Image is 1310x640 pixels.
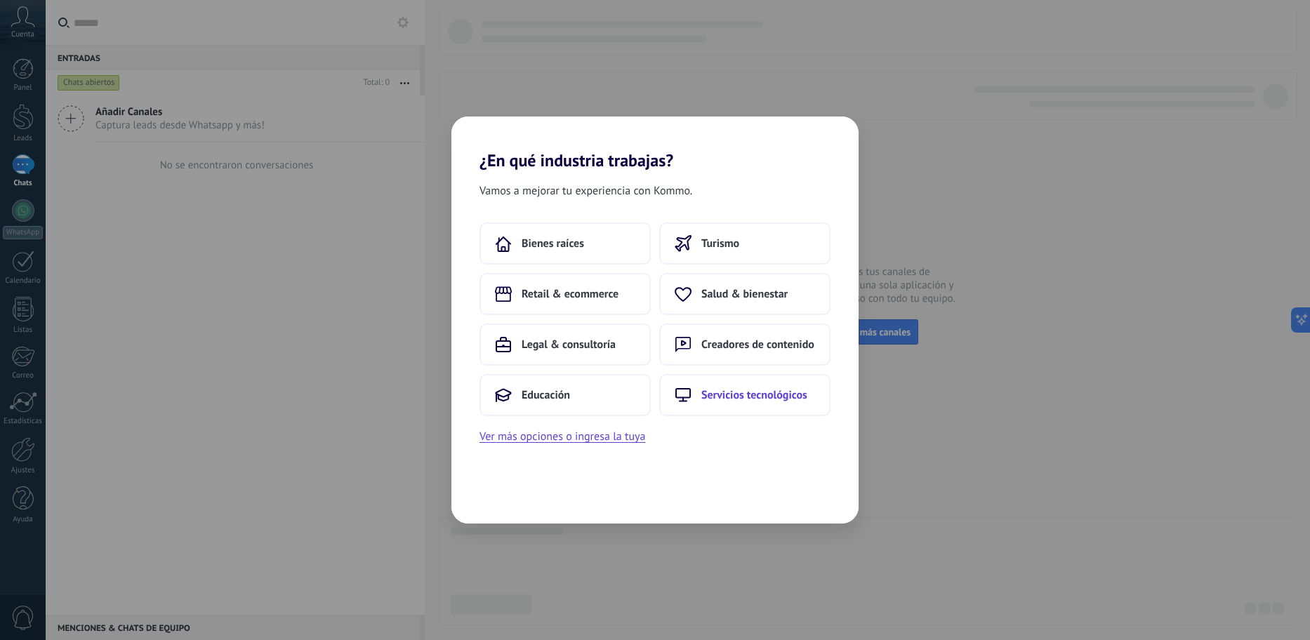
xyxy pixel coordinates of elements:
[479,222,651,265] button: Bienes raíces
[701,338,814,352] span: Creadores de contenido
[659,222,831,265] button: Turismo
[522,287,618,301] span: Retail & ecommerce
[451,116,859,171] h2: ¿En qué industria trabajas?
[479,427,645,446] button: Ver más opciones o ingresa la tuya
[479,182,692,200] span: Vamos a mejorar tu experiencia con Kommo.
[479,374,651,416] button: Educación
[522,388,570,402] span: Educación
[701,388,807,402] span: Servicios tecnológicos
[479,273,651,315] button: Retail & ecommerce
[701,236,739,251] span: Turismo
[701,287,788,301] span: Salud & bienestar
[659,324,831,366] button: Creadores de contenido
[659,374,831,416] button: Servicios tecnológicos
[522,338,616,352] span: Legal & consultoría
[522,236,584,251] span: Bienes raíces
[659,273,831,315] button: Salud & bienestar
[479,324,651,366] button: Legal & consultoría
